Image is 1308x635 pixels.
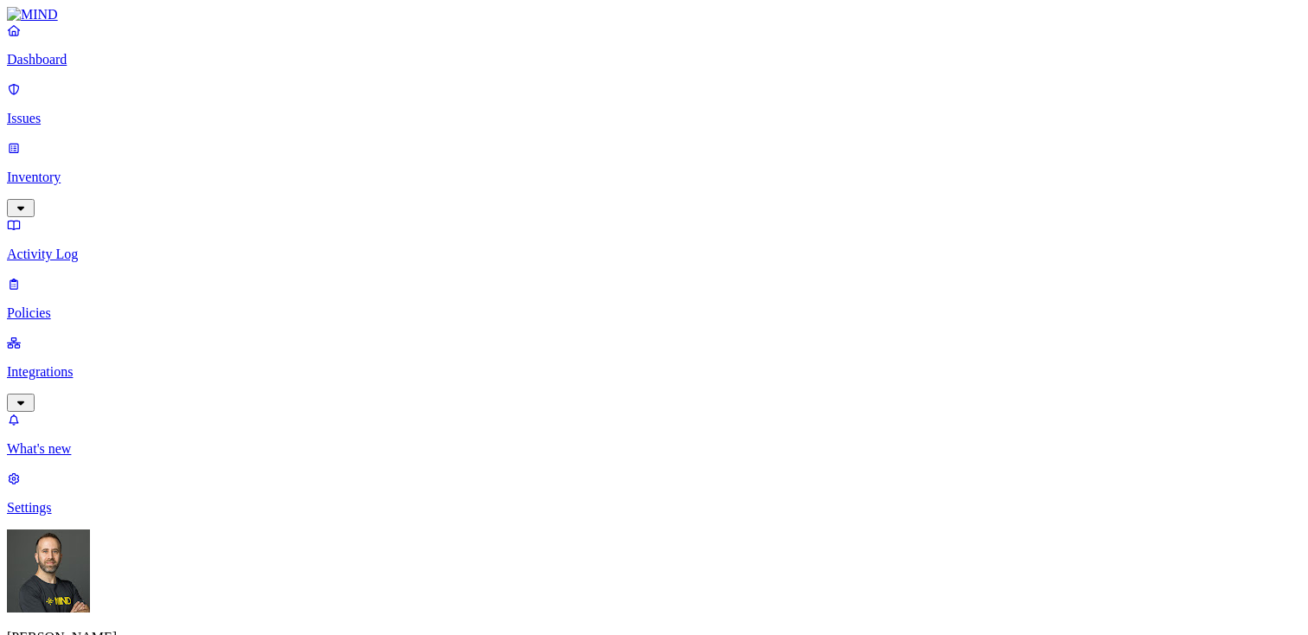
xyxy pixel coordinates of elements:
[7,111,1301,126] p: Issues
[7,7,1301,22] a: MIND
[7,22,1301,67] a: Dashboard
[7,247,1301,262] p: Activity Log
[7,305,1301,321] p: Policies
[7,81,1301,126] a: Issues
[7,412,1301,457] a: What's new
[7,7,58,22] img: MIND
[7,364,1301,380] p: Integrations
[7,335,1301,409] a: Integrations
[7,500,1301,516] p: Settings
[7,217,1301,262] a: Activity Log
[7,140,1301,215] a: Inventory
[7,276,1301,321] a: Policies
[7,170,1301,185] p: Inventory
[7,471,1301,516] a: Settings
[7,52,1301,67] p: Dashboard
[7,441,1301,457] p: What's new
[7,529,90,613] img: Tom Mayblum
